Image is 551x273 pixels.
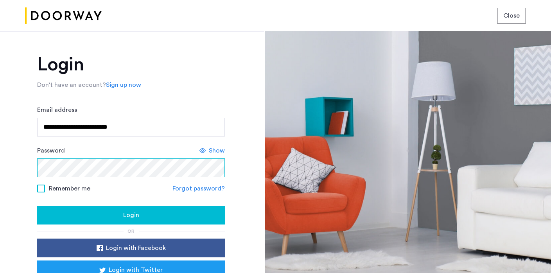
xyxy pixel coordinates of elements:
img: logo [25,1,102,31]
label: Email address [37,105,77,115]
a: Forgot password? [172,184,225,193]
button: button [37,239,225,257]
span: Login with Facebook [106,243,166,253]
span: Remember me [49,184,90,193]
a: Sign up now [106,80,141,90]
span: Close [503,11,520,20]
label: Password [37,146,65,155]
span: Login [123,210,139,220]
button: button [37,206,225,225]
span: Don’t have an account? [37,82,106,88]
h1: Login [37,55,225,74]
button: button [497,8,526,23]
span: Show [209,146,225,155]
span: or [127,229,135,233]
